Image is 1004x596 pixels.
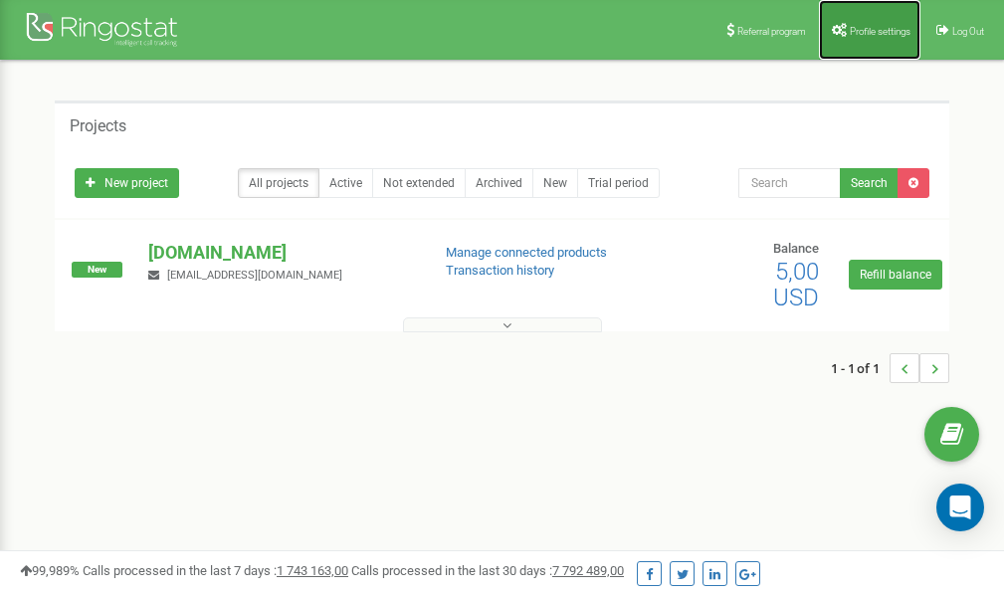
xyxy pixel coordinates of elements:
[277,563,348,578] u: 1 743 163,00
[849,260,942,290] a: Refill balance
[577,168,660,198] a: Trial period
[952,26,984,37] span: Log Out
[850,26,910,37] span: Profile settings
[532,168,578,198] a: New
[167,269,342,282] span: [EMAIL_ADDRESS][DOMAIN_NAME]
[840,168,899,198] button: Search
[148,240,413,266] p: [DOMAIN_NAME]
[773,241,819,256] span: Balance
[936,484,984,531] div: Open Intercom Messenger
[738,168,841,198] input: Search
[737,26,806,37] span: Referral program
[351,563,624,578] span: Calls processed in the last 30 days :
[773,258,819,311] span: 5,00 USD
[446,263,554,278] a: Transaction history
[465,168,533,198] a: Archived
[83,563,348,578] span: Calls processed in the last 7 days :
[831,333,949,403] nav: ...
[318,168,373,198] a: Active
[446,245,607,260] a: Manage connected products
[552,563,624,578] u: 7 792 489,00
[831,353,890,383] span: 1 - 1 of 1
[372,168,466,198] a: Not extended
[70,117,126,135] h5: Projects
[72,262,122,278] span: New
[20,563,80,578] span: 99,989%
[75,168,179,198] a: New project
[238,168,319,198] a: All projects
